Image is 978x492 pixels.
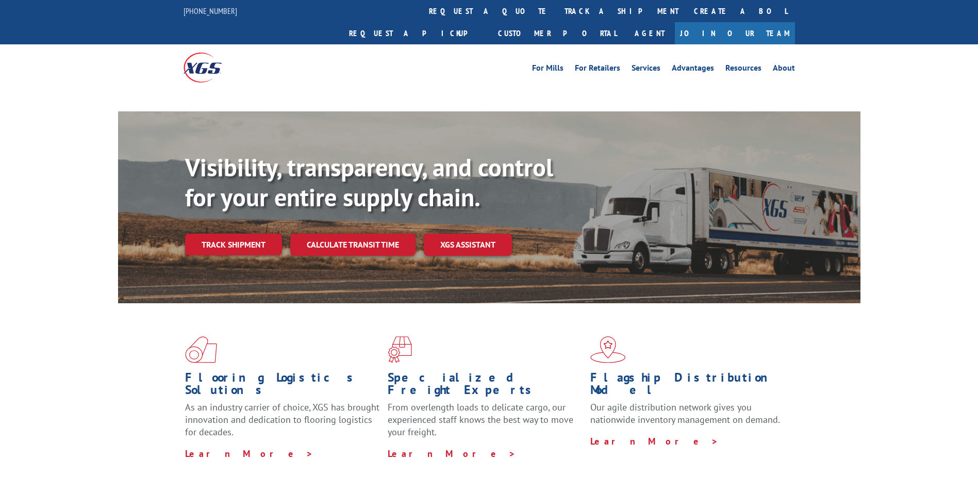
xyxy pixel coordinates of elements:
h1: Flagship Distribution Model [590,371,785,401]
span: As an industry carrier of choice, XGS has brought innovation and dedication to flooring logistics... [185,401,379,438]
a: Advantages [672,64,714,75]
a: Customer Portal [490,22,624,44]
a: Agent [624,22,675,44]
a: Resources [725,64,761,75]
a: [PHONE_NUMBER] [184,6,237,16]
a: Services [632,64,660,75]
img: xgs-icon-total-supply-chain-intelligence-red [185,336,217,363]
a: Join Our Team [675,22,795,44]
a: Calculate transit time [290,234,416,256]
span: Our agile distribution network gives you nationwide inventory management on demand. [590,401,780,425]
a: Request a pickup [341,22,490,44]
a: Track shipment [185,234,282,255]
a: Learn More > [388,448,516,460]
h1: Specialized Freight Experts [388,371,583,401]
a: Learn More > [590,435,719,447]
a: Learn More > [185,448,313,460]
b: Visibility, transparency, and control for your entire supply chain. [185,151,553,213]
p: From overlength loads to delicate cargo, our experienced staff knows the best way to move your fr... [388,401,583,447]
a: For Mills [532,64,563,75]
img: xgs-icon-focused-on-flooring-red [388,336,412,363]
a: About [773,64,795,75]
img: xgs-icon-flagship-distribution-model-red [590,336,626,363]
a: XGS ASSISTANT [424,234,512,256]
h1: Flooring Logistics Solutions [185,371,380,401]
a: For Retailers [575,64,620,75]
